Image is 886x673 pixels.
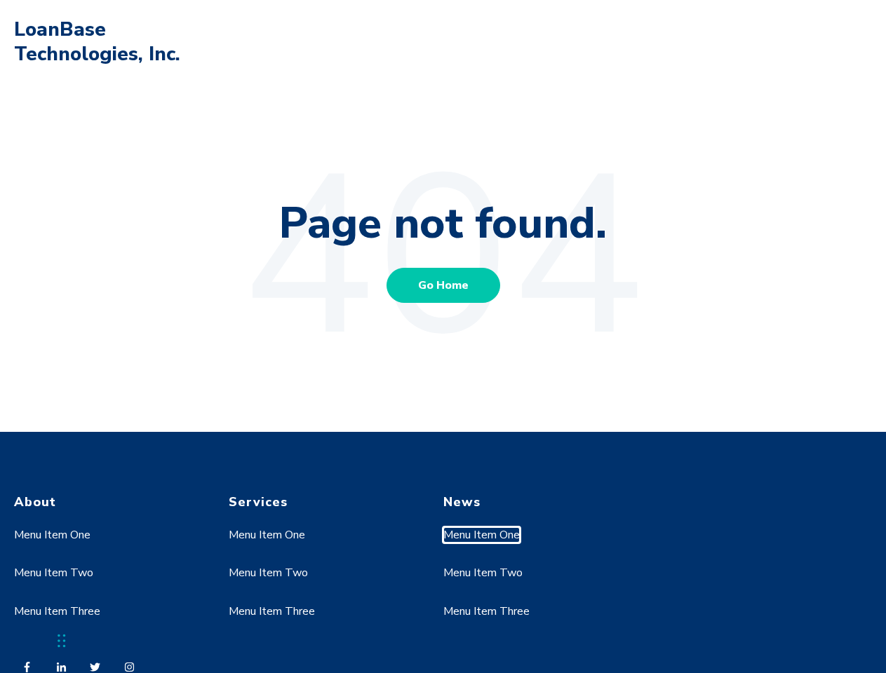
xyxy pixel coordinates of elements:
h4: About [14,494,203,510]
a: Menu Item One [443,527,520,543]
h1: LoanBase Technologies, Inc. [14,18,189,67]
h4: News [443,494,632,510]
a: Menu Item One [14,527,90,543]
a: Menu Item One [229,527,305,543]
a: Menu Item Three [229,604,315,619]
div: Navigation Menu [443,510,632,653]
a: Go Home [387,268,500,303]
div: Drag [58,620,66,662]
a: Menu Item Three [14,604,100,619]
a: Menu Item Three [443,604,530,619]
div: Navigation Menu [14,510,203,653]
h1: Page not found. [14,196,872,251]
a: Menu Item Two [14,565,93,580]
a: Menu Item Two [229,565,308,580]
a: Menu Item Two [443,565,523,580]
h4: Services [229,494,417,510]
div: Navigation Menu [229,510,417,653]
